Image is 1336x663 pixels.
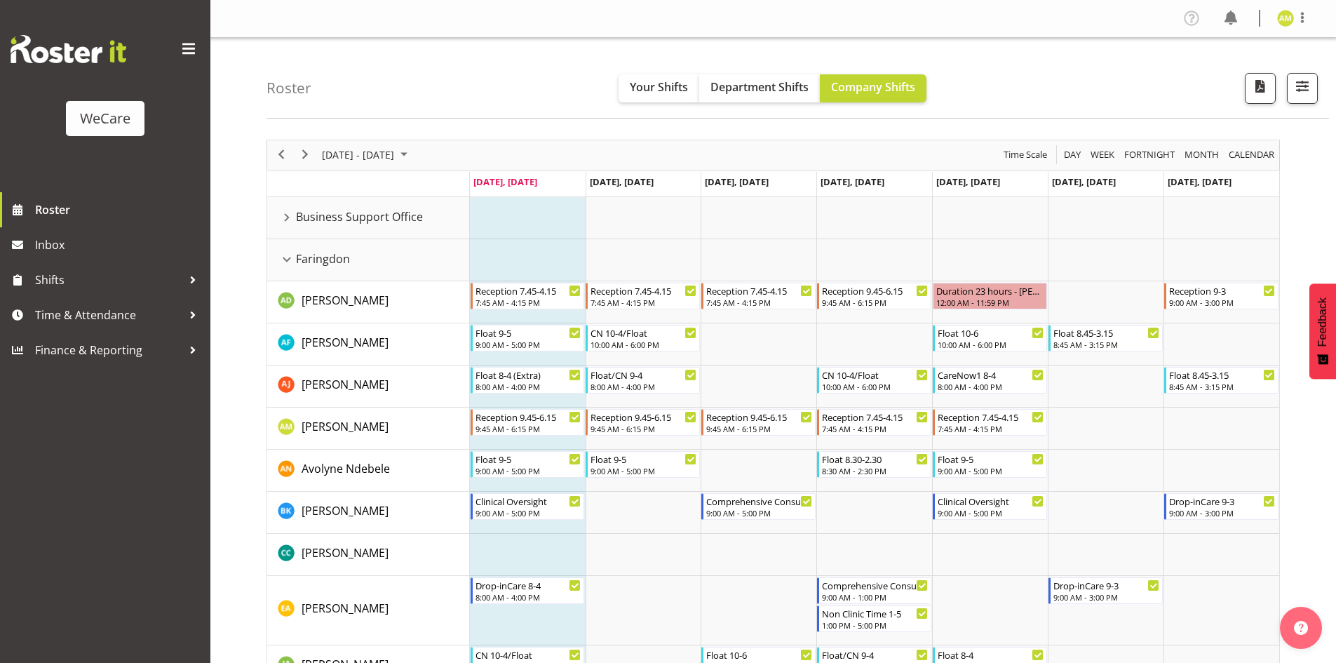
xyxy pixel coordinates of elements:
[938,452,1044,466] div: Float 9-5
[475,465,581,476] div: 9:00 AM - 5:00 PM
[35,199,203,220] span: Roster
[1002,146,1048,163] span: Time Scale
[699,74,820,102] button: Department Shifts
[1183,146,1220,163] span: Month
[302,335,389,350] span: [PERSON_NAME]
[933,283,1047,309] div: Aleea Devenport"s event - Duration 23 hours - Aleea Devenport Begin From Friday, October 3, 2025 ...
[302,292,389,309] a: [PERSON_NAME]
[1053,591,1159,603] div: 9:00 AM - 3:00 PM
[302,600,389,617] a: [PERSON_NAME]
[1287,73,1318,104] button: Filter Shifts
[302,334,389,351] a: [PERSON_NAME]
[267,366,470,408] td: Amy Johannsen resource
[11,35,126,63] img: Rosterit website logo
[817,409,931,436] div: Antonia Mao"s event - Reception 7.45-4.15 Begin From Thursday, October 2, 2025 at 7:45:00 AM GMT+...
[302,419,389,434] span: [PERSON_NAME]
[471,577,585,604] div: Ena Advincula"s event - Drop-inCare 8-4 Begin From Monday, September 29, 2025 at 8:00:00 AM GMT+1...
[591,423,696,434] div: 9:45 AM - 6:15 PM
[817,577,931,604] div: Ena Advincula"s event - Comprehensive Consult 9-1 Begin From Thursday, October 2, 2025 at 9:00:00...
[938,368,1044,382] div: CareNow1 8-4
[706,297,812,308] div: 7:45 AM - 4:15 PM
[817,451,931,478] div: Avolyne Ndebele"s event - Float 8.30-2.30 Begin From Thursday, October 2, 2025 at 8:30:00 AM GMT+...
[822,591,928,603] div: 9:00 AM - 1:00 PM
[1169,494,1275,508] div: Drop-inCare 9-3
[267,197,470,239] td: Business Support Office resource
[35,304,182,326] span: Time & Attendance
[302,461,390,476] span: Avolyne Ndebele
[1309,283,1336,379] button: Feedback - Show survey
[320,146,396,163] span: [DATE] - [DATE]
[471,493,585,520] div: Brian Ko"s event - Clinical Oversight Begin From Monday, September 29, 2025 at 9:00:00 AM GMT+13:...
[35,340,182,361] span: Finance & Reporting
[938,507,1044,518] div: 9:00 AM - 5:00 PM
[701,409,816,436] div: Antonia Mao"s event - Reception 9.45-6.15 Begin From Wednesday, October 1, 2025 at 9:45:00 AM GMT...
[1169,381,1275,392] div: 8:45 AM - 3:15 PM
[822,283,928,297] div: Reception 9.45-6.15
[471,283,585,309] div: Aleea Devenport"s event - Reception 7.45-4.15 Begin From Monday, September 29, 2025 at 7:45:00 AM...
[1164,367,1278,394] div: Amy Johannsen"s event - Float 8.45-3.15 Begin From Sunday, October 5, 2025 at 8:45:00 AM GMT+13:0...
[938,423,1044,434] div: 7:45 AM - 4:15 PM
[475,410,581,424] div: Reception 9.45-6.15
[936,297,1044,308] div: 12:00 AM - 11:59 PM
[831,79,915,95] span: Company Shifts
[302,377,389,392] span: [PERSON_NAME]
[822,297,928,308] div: 9:45 AM - 6:15 PM
[701,493,816,520] div: Brian Ko"s event - Comprehensive Consult 9-5 Begin From Wednesday, October 1, 2025 at 9:00:00 AM ...
[1048,577,1163,604] div: Ena Advincula"s event - Drop-inCare 9-3 Begin From Saturday, October 4, 2025 at 9:00:00 AM GMT+13...
[475,381,581,392] div: 8:00 AM - 4:00 PM
[1123,146,1176,163] span: Fortnight
[591,452,696,466] div: Float 9-5
[475,339,581,350] div: 9:00 AM - 5:00 PM
[302,502,389,519] a: [PERSON_NAME]
[586,283,700,309] div: Aleea Devenport"s event - Reception 7.45-4.15 Begin From Tuesday, September 30, 2025 at 7:45:00 A...
[1169,368,1275,382] div: Float 8.45-3.15
[267,239,470,281] td: Faringdon resource
[586,451,700,478] div: Avolyne Ndebele"s event - Float 9-5 Begin From Tuesday, September 30, 2025 at 9:00:00 AM GMT+13:0...
[471,451,585,478] div: Avolyne Ndebele"s event - Float 9-5 Begin From Monday, September 29, 2025 at 9:00:00 AM GMT+13:00...
[586,325,700,351] div: Alex Ferguson"s event - CN 10-4/Float Begin From Tuesday, September 30, 2025 at 10:00:00 AM GMT+1...
[302,460,390,477] a: Avolyne Ndebele
[817,605,931,632] div: Ena Advincula"s event - Non Clinic Time 1-5 Begin From Thursday, October 2, 2025 at 1:00:00 PM GM...
[706,423,812,434] div: 9:45 AM - 6:15 PM
[933,367,1047,394] div: Amy Johannsen"s event - CareNow1 8-4 Begin From Friday, October 3, 2025 at 8:00:00 AM GMT+13:00 E...
[820,74,926,102] button: Company Shifts
[710,79,809,95] span: Department Shifts
[933,409,1047,436] div: Antonia Mao"s event - Reception 7.45-4.15 Begin From Friday, October 3, 2025 at 7:45:00 AM GMT+13...
[266,80,311,96] h4: Roster
[817,367,931,394] div: Amy Johannsen"s event - CN 10-4/Float Begin From Thursday, October 2, 2025 at 10:00:00 AM GMT+13:...
[1122,146,1178,163] button: Fortnight
[586,409,700,436] div: Antonia Mao"s event - Reception 9.45-6.15 Begin From Tuesday, September 30, 2025 at 9:45:00 AM GM...
[591,326,696,340] div: CN 10-4/Float
[938,465,1044,476] div: 9:00 AM - 5:00 PM
[936,283,1044,297] div: Duration 23 hours - [PERSON_NAME]
[475,494,581,508] div: Clinical Oversight
[267,534,470,576] td: Charlotte Courtney resource
[591,283,696,297] div: Reception 7.45-4.15
[591,297,696,308] div: 7:45 AM - 4:15 PM
[591,381,696,392] div: 8:00 AM - 4:00 PM
[475,423,581,434] div: 9:45 AM - 6:15 PM
[302,544,389,561] a: [PERSON_NAME]
[475,591,581,603] div: 8:00 AM - 4:00 PM
[1169,283,1275,297] div: Reception 9-3
[1168,175,1232,188] span: [DATE], [DATE]
[1164,283,1278,309] div: Aleea Devenport"s event - Reception 9-3 Begin From Sunday, October 5, 2025 at 9:00:00 AM GMT+13:0...
[586,367,700,394] div: Amy Johannsen"s event - Float/CN 9-4 Begin From Tuesday, September 30, 2025 at 8:00:00 AM GMT+13:...
[1164,493,1278,520] div: Brian Ko"s event - Drop-inCare 9-3 Begin From Sunday, October 5, 2025 at 9:00:00 AM GMT+13:00 End...
[1227,146,1277,163] button: Month
[1089,146,1116,163] span: Week
[475,297,581,308] div: 7:45 AM - 4:15 PM
[822,452,928,466] div: Float 8.30-2.30
[822,578,928,592] div: Comprehensive Consult 9-1
[1062,146,1082,163] span: Day
[1001,146,1050,163] button: Time Scale
[822,648,928,662] div: Float/CN 9-4
[1182,146,1222,163] button: Timeline Month
[630,79,688,95] span: Your Shifts
[296,250,350,267] span: Faringdon
[296,208,423,225] span: Business Support Office
[267,492,470,534] td: Brian Ko resource
[302,545,389,561] span: [PERSON_NAME]
[933,493,1047,520] div: Brian Ko"s event - Clinical Oversight Begin From Friday, October 3, 2025 at 9:00:00 AM GMT+13:00 ...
